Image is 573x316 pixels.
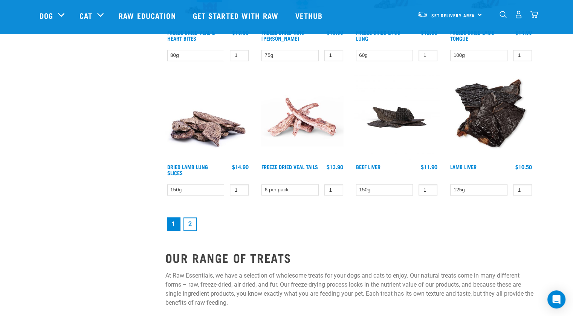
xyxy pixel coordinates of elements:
a: Beef Liver [356,165,380,168]
img: van-moving.png [417,11,428,18]
p: At Raw Essentials, we have a selection of wholesome treats for your dogs and cats to enjoy. Our n... [165,271,534,307]
a: Goto page 2 [183,217,197,231]
a: Dog [40,10,53,21]
a: Dried Lamb Lung Slices [167,165,208,174]
h2: OUR RANGE OF TREATS [165,251,534,264]
nav: pagination [165,216,534,232]
img: Beef Liver and Lamb Liver Treats [448,75,534,160]
a: Lamb Liver [450,165,477,168]
div: $13.90 [327,164,343,170]
div: $11.90 [421,164,437,170]
input: 1 [513,184,532,196]
img: home-icon@2x.png [530,11,538,18]
input: 1 [419,50,437,61]
input: 1 [324,184,343,196]
a: Freeze Dried Veal & Heart Bites [167,31,215,40]
a: Page 1 [167,217,180,231]
a: Get started with Raw [185,0,288,31]
input: 1 [324,50,343,61]
a: Freeze Dried Veal Tails [261,165,318,168]
input: 1 [419,184,437,196]
a: Cat [79,10,92,21]
img: home-icon-1@2x.png [500,11,507,18]
img: 1303 Lamb Lung Slices 01 [165,75,251,160]
span: Set Delivery Area [431,14,475,17]
a: Raw Education [111,0,185,31]
div: $10.50 [515,164,532,170]
img: FD Veal Tail White Background [260,75,345,160]
input: 1 [230,184,249,196]
img: Beef Liver [354,75,440,160]
input: 1 [513,50,532,61]
a: Vethub [288,0,332,31]
a: Freeze Dried King [PERSON_NAME] [261,31,304,40]
a: Freeze Dried Lamb Lung [356,31,400,40]
div: Open Intercom Messenger [547,290,565,308]
a: Freeze Dried Lamb Tongue [450,31,495,40]
img: user.png [515,11,523,18]
div: $14.90 [232,164,249,170]
input: 1 [230,50,249,61]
